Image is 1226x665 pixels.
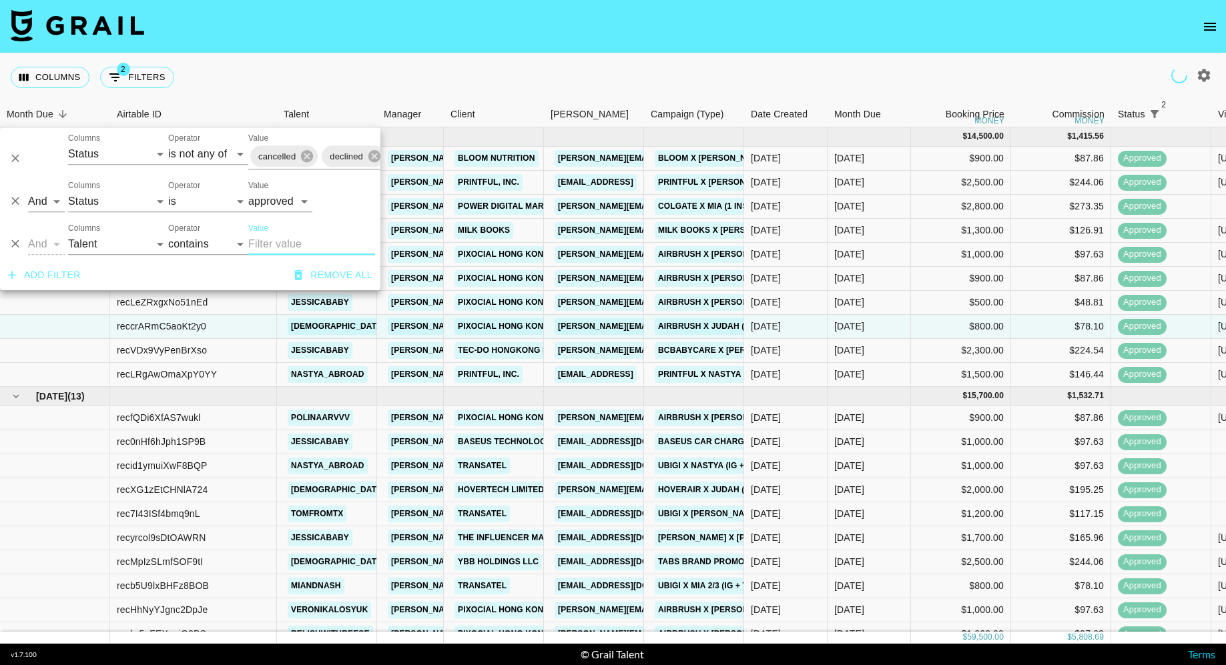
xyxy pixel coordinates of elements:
div: recid1ymuiXwF8BQP [117,459,208,472]
a: nastya_abroad [288,366,368,383]
div: $48.81 [1011,291,1111,315]
img: Grail Talent [11,9,144,41]
a: jessicababy [288,434,352,450]
a: [PERSON_NAME][EMAIL_ADDRESS][PERSON_NAME][DOMAIN_NAME] [555,246,841,263]
a: YBB Holdings LLC [454,554,542,570]
div: 02/09/2025 [751,344,781,357]
div: 11/08/2025 [751,579,781,592]
div: declined [322,145,385,167]
div: $800.00 [911,574,1011,598]
span: approved [1118,320,1167,333]
div: $ [1067,632,1072,643]
a: [PERSON_NAME][EMAIL_ADDRESS][DOMAIN_NAME] [388,410,605,426]
label: Value [248,179,268,191]
div: $1,000.00 [911,454,1011,478]
div: 23/07/2025 [751,507,781,520]
label: Operator [168,222,200,233]
a: Pixocial Hong Kong Limited [454,410,588,426]
button: Select columns [11,67,89,88]
a: [PERSON_NAME][EMAIL_ADDRESS][DOMAIN_NAME] [388,602,605,618]
div: $87.86 [1011,147,1111,171]
span: approved [1118,224,1167,237]
div: © Grail Talent [581,648,644,661]
button: Show filters [100,67,174,88]
a: Milk Books x [PERSON_NAME] (1 Reel + Story) [655,222,866,239]
div: Sep '25 [834,344,864,357]
a: [PERSON_NAME][EMAIL_ADDRESS][PERSON_NAME][DOMAIN_NAME] [555,198,841,215]
div: $97.63 [1011,454,1111,478]
select: Logic operator [28,191,65,212]
a: HOVERTECH LIMITED [454,482,547,498]
span: approved [1118,248,1167,261]
a: [PERSON_NAME][EMAIL_ADDRESS][DOMAIN_NAME] [388,554,605,570]
div: 18/08/2025 [751,627,781,640]
a: [DEMOGRAPHIC_DATA] [288,482,388,498]
div: Airtable ID [117,101,162,127]
a: BASEUS TECHNOLOGY (HK) CO. LIMITED [454,434,627,450]
a: polinaarvvv [288,410,353,426]
a: relishwithreese [288,626,373,642]
div: Aug '25 [834,531,864,544]
a: AirBrush x Judah (IG) [655,318,759,335]
a: Power Digital Marketing [454,198,578,215]
div: Sep '25 [834,199,864,213]
a: [EMAIL_ADDRESS][DOMAIN_NAME] [555,506,704,522]
div: 18/08/2025 [751,151,781,165]
a: Transatel [454,458,510,474]
div: Client [444,101,544,127]
button: Delete [5,234,25,254]
div: rec0nHf6hJph1SP9B [117,435,206,448]
div: reclw5oFEXeuiQ9BS [117,627,206,640]
div: Manager [377,101,444,127]
a: [PERSON_NAME][EMAIL_ADDRESS][PERSON_NAME][DOMAIN_NAME] [555,294,841,311]
a: [EMAIL_ADDRESS] [555,366,637,383]
div: money [974,117,1004,125]
div: $2,500.00 [911,171,1011,195]
div: 07/07/2025 [751,555,781,568]
label: Value [248,132,268,143]
a: [PERSON_NAME][EMAIL_ADDRESS][DOMAIN_NAME] [388,174,605,191]
a: Pixocial Hong Kong Limited [454,318,588,335]
div: $ [962,390,967,402]
a: [PERSON_NAME][EMAIL_ADDRESS][DOMAIN_NAME] [388,342,605,359]
div: recLeZRxgxNo51nEd [117,295,208,309]
span: approved [1118,556,1167,568]
span: approved [1118,460,1167,472]
span: approved [1118,344,1167,357]
div: $ [962,131,967,142]
div: $2,500.00 [911,550,1011,574]
a: [PERSON_NAME][EMAIL_ADDRESS][DOMAIN_NAME] [388,198,605,215]
a: [PERSON_NAME][EMAIL_ADDRESS][DOMAIN_NAME] [555,482,772,498]
div: Aug '25 [834,435,864,448]
div: $87.86 [1011,267,1111,291]
a: Transatel [454,578,510,594]
span: approved [1118,412,1167,424]
div: Status [1111,101,1211,127]
span: approved [1118,508,1167,520]
a: jessicababy [288,530,352,546]
a: Bloom x [PERSON_NAME] (IG, TT) [655,150,802,167]
a: [PERSON_NAME][EMAIL_ADDRESS][PERSON_NAME][DOMAIN_NAME] [555,410,841,426]
a: Pixocial Hong Kong Limited [454,294,588,311]
div: Sep '25 [834,319,864,333]
div: reccrARmC5aoKt2y0 [117,319,206,333]
span: approved [1118,152,1167,165]
div: $97.63 [1011,243,1111,267]
a: [PERSON_NAME][EMAIL_ADDRESS][DOMAIN_NAME] [388,458,605,474]
a: [PERSON_NAME][EMAIL_ADDRESS][DOMAIN_NAME] [388,150,605,167]
a: Terms [1188,648,1215,660]
a: AirBrush x [PERSON_NAME] (IG) [655,270,800,287]
button: Delete [5,149,25,169]
a: Printful x Nastya (IG, TT, YB) [655,366,790,383]
button: Sort [1164,105,1183,123]
a: AirBrush x [PERSON_NAME] (IG) [655,294,800,311]
div: $ [962,632,967,643]
div: 15,700.00 [967,390,1004,402]
div: Sep '25 [834,247,864,261]
a: Ubigi x [PERSON_NAME] (IG + TT, 3 Stories) [655,506,845,522]
div: 5,808.69 [1072,632,1104,643]
a: veronikalosyuk [288,602,371,618]
div: Status [1118,101,1145,127]
div: $97.63 [1011,430,1111,454]
div: Airtable ID [110,101,277,127]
